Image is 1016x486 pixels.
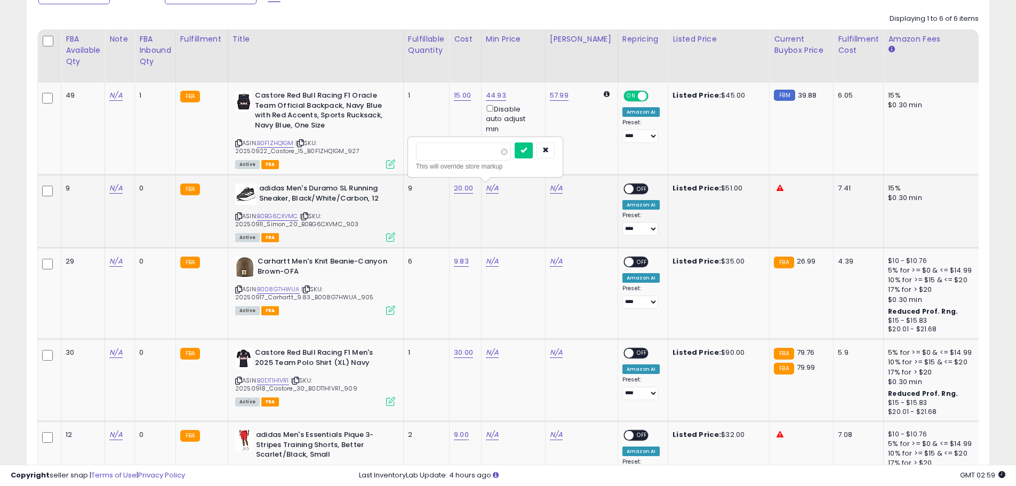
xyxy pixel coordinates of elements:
[91,470,137,480] a: Terms of Use
[888,295,977,305] div: $0.30 min
[255,91,385,133] b: Castore Red Bull Racing F1 Oracle Team Official Backpack, Navy Blue with Red Accents, Sports Ruck...
[235,306,260,315] span: All listings currently available for purchase on Amazon
[625,92,638,101] span: ON
[888,399,977,408] div: $15 - $15.83
[604,91,610,98] i: Calculated using Dynamic Max Price.
[673,348,761,357] div: $90.00
[138,470,185,480] a: Privacy Policy
[257,212,298,221] a: B0BG6CXVMC
[139,257,167,266] div: 0
[235,91,395,168] div: ASIN:
[259,184,389,206] b: adidas Men's Duramo SL Running Sneaker, Black/White/Carbon, 12
[798,90,817,100] span: 39.88
[888,193,977,203] div: $0.30 min
[888,184,977,193] div: 15%
[235,348,395,405] div: ASIN:
[256,430,386,463] b: adidas Men's Essentials Pique 3-Stripes Training Shorts, Better Scarlet/Black, Small
[774,363,794,375] small: FBA
[235,184,395,241] div: ASIN:
[838,34,879,56] div: Fulfillment Cost
[550,347,563,358] a: N/A
[888,266,977,275] div: 5% for >= $0 & <= $14.99
[774,34,829,56] div: Current Buybox Price
[408,34,445,56] div: Fulfillable Quantity
[235,376,357,392] span: | SKU: 20250918_Castore_30_B0DT1H1VR1_909
[634,185,651,194] span: OFF
[888,430,977,439] div: $10 - $10.76
[235,257,395,314] div: ASIN:
[622,200,660,210] div: Amazon AI
[180,91,200,102] small: FBA
[647,92,664,101] span: OFF
[139,91,167,100] div: 1
[66,348,97,357] div: 30
[673,90,721,100] b: Listed Price:
[550,256,563,267] a: N/A
[261,160,279,169] span: FBA
[622,364,660,374] div: Amazon AI
[888,449,977,458] div: 10% for >= $15 & <= $20
[550,183,563,194] a: N/A
[408,348,441,357] div: 1
[359,471,1005,481] div: Last InventoryLab Update: 4 hours ago.
[109,34,130,45] div: Note
[235,285,373,301] span: | SKU: 20250917_Carhartt_9.83_B008G7HWUA_905
[888,348,977,357] div: 5% for >= $0 & <= $14.99
[888,357,977,367] div: 10% for >= $15 & <= $20
[486,183,499,194] a: N/A
[261,233,279,242] span: FBA
[261,306,279,315] span: FBA
[888,325,977,334] div: $20.01 - $21.68
[454,429,469,440] a: 9.00
[139,348,167,357] div: 0
[454,183,473,194] a: 20.00
[486,256,499,267] a: N/A
[673,91,761,100] div: $45.00
[838,348,875,357] div: 5.9
[180,34,223,45] div: Fulfillment
[454,347,473,358] a: 30.00
[257,285,300,294] a: B008G7HWUA
[258,257,387,279] b: Carhartt Men's Knit Beanie-Canyon Brown-OFA
[66,91,97,100] div: 49
[673,347,721,357] b: Listed Price:
[797,256,816,266] span: 26.99
[139,34,171,67] div: FBA inbound Qty
[261,397,279,407] span: FBA
[486,34,541,45] div: Min Price
[486,429,499,440] a: N/A
[673,183,721,193] b: Listed Price:
[888,91,977,100] div: 15%
[888,307,958,316] b: Reduced Prof. Rng.
[797,362,815,372] span: 79.99
[622,107,660,117] div: Amazon AI
[888,275,977,285] div: 10% for >= $15 & <= $20
[257,139,294,148] a: B0F1ZHQ1GM
[180,348,200,360] small: FBA
[235,91,252,112] img: 31LeBvok1aL._SL40_.jpg
[180,257,200,268] small: FBA
[673,430,761,440] div: $32.00
[235,257,255,278] img: 513b09MrgbL._SL40_.jpg
[109,256,122,267] a: N/A
[235,348,252,369] img: 31yEIFfib1L._SL40_.jpg
[960,470,1005,480] span: 2025-10-6 02:59 GMT
[235,233,260,242] span: All listings currently available for purchase on Amazon
[888,389,958,398] b: Reduced Prof. Rng.
[673,257,761,266] div: $35.00
[11,470,50,480] strong: Copyright
[838,184,875,193] div: 7.41
[408,430,441,440] div: 2
[550,429,563,440] a: N/A
[11,471,185,481] div: seller snap | |
[673,429,721,440] b: Listed Price:
[838,257,875,266] div: 4.39
[180,430,200,442] small: FBA
[109,183,122,194] a: N/A
[486,90,506,101] a: 44.93
[888,285,977,294] div: 17% for > $20
[673,34,765,45] div: Listed Price
[233,34,399,45] div: Title
[408,91,441,100] div: 1
[66,34,100,67] div: FBA Available Qty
